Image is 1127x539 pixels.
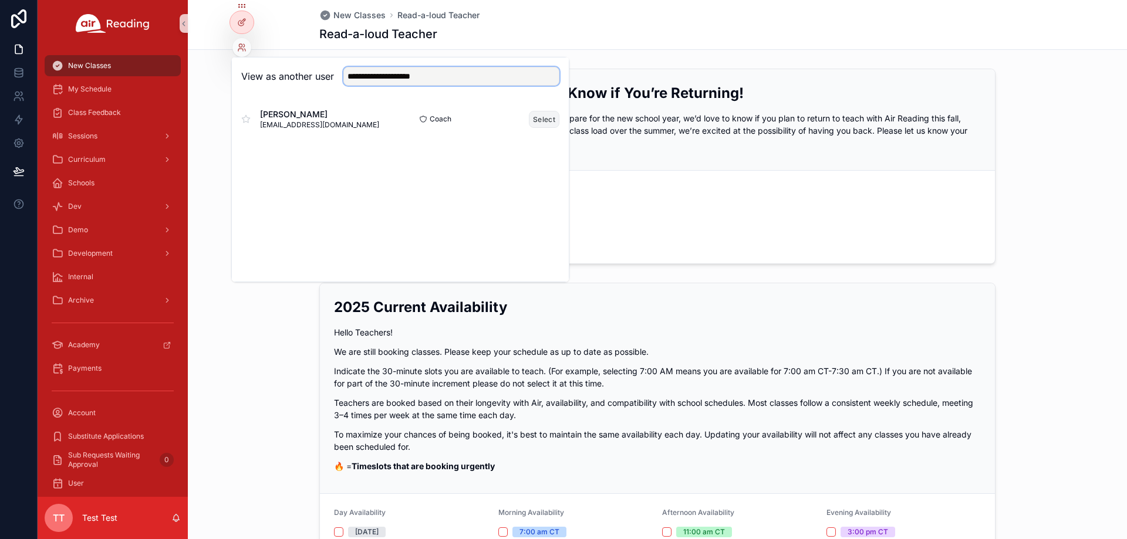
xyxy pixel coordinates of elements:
a: Archive [45,290,181,311]
p: Teachers are booked based on their longevity with Air, availability, and compatibility with schoo... [334,396,981,421]
a: Payments [45,358,181,379]
div: 3:00 pm CT [848,527,888,537]
div: scrollable content [38,47,188,497]
a: User [45,473,181,494]
span: Archive [68,296,94,305]
p: Hello Teachers! [334,326,981,338]
a: New Classes [319,9,386,21]
span: [PERSON_NAME] [260,109,379,120]
strong: Timeslots that are booking urgently [352,461,495,471]
a: Internal [45,266,181,287]
a: Substitute Applications [45,426,181,447]
a: Sub Requests Waiting Approval0 [45,449,181,470]
span: Internal [68,272,93,282]
span: Schools [68,178,95,188]
span: Morning Availability [498,508,564,517]
span: Class Feedback [68,108,121,117]
span: New Classes [68,61,111,70]
span: User [68,479,84,488]
a: Class Feedback [45,102,181,123]
span: Account [68,408,96,418]
a: Dev [45,196,181,217]
a: Sessions [45,126,181,147]
a: Development [45,243,181,264]
h2: Fall 2025 Teaching Plans – Let Us Know if You’re Returning! [334,83,981,103]
span: Evening Availability [826,508,891,517]
p: Test Test [82,512,117,524]
a: My Schedule [45,79,181,100]
a: Read-a-loud Teacher [397,9,480,21]
span: Sub Requests Waiting Approval [68,450,155,469]
span: Curriculum [68,155,106,164]
span: Day Availability [334,508,386,517]
img: App logo [76,14,150,33]
span: New Classes [333,9,386,21]
span: Dev [68,202,82,211]
p: To maximize your chances of being booked, it's best to maintain the same availability each day. U... [334,428,981,453]
p: We hope you had a restful and refreshing summer! As we prepare for the new school year, we’d love... [334,112,981,149]
span: Sessions [68,131,97,141]
a: New Classes [45,55,181,76]
a: Curriculum [45,149,181,170]
div: 7:00 am CT [519,527,559,537]
span: Demo [68,225,88,235]
p: 🔥 = [334,460,981,472]
h2: 2025 Current Availability [334,297,981,317]
span: Development [68,249,113,258]
h1: Read-a-loud Teacher [319,26,437,42]
span: Payments [68,364,102,373]
p: Indicate the 30-minute slots you are available to teach. (For example, selecting 7:00 AM means yo... [334,365,981,389]
span: TT [53,511,65,525]
div: 11:00 am CT [683,527,725,537]
div: 0 [160,453,174,467]
span: Coach [430,114,451,124]
a: Schools [45,172,181,194]
a: Account [45,402,181,423]
a: Demo [45,219,181,240]
span: Substitute Applications [68,432,144,441]
a: Academy [45,334,181,355]
span: Afternoon Availability [662,508,734,517]
p: We are still booking classes. Please keep your schedule as up to date as possible. [334,345,981,358]
h2: View as another user [241,69,334,83]
div: [DATE] [355,527,379,537]
button: Select [529,111,559,128]
span: Academy [68,340,100,350]
span: My Schedule [68,84,112,94]
span: [EMAIL_ADDRESS][DOMAIN_NAME] [260,120,379,130]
